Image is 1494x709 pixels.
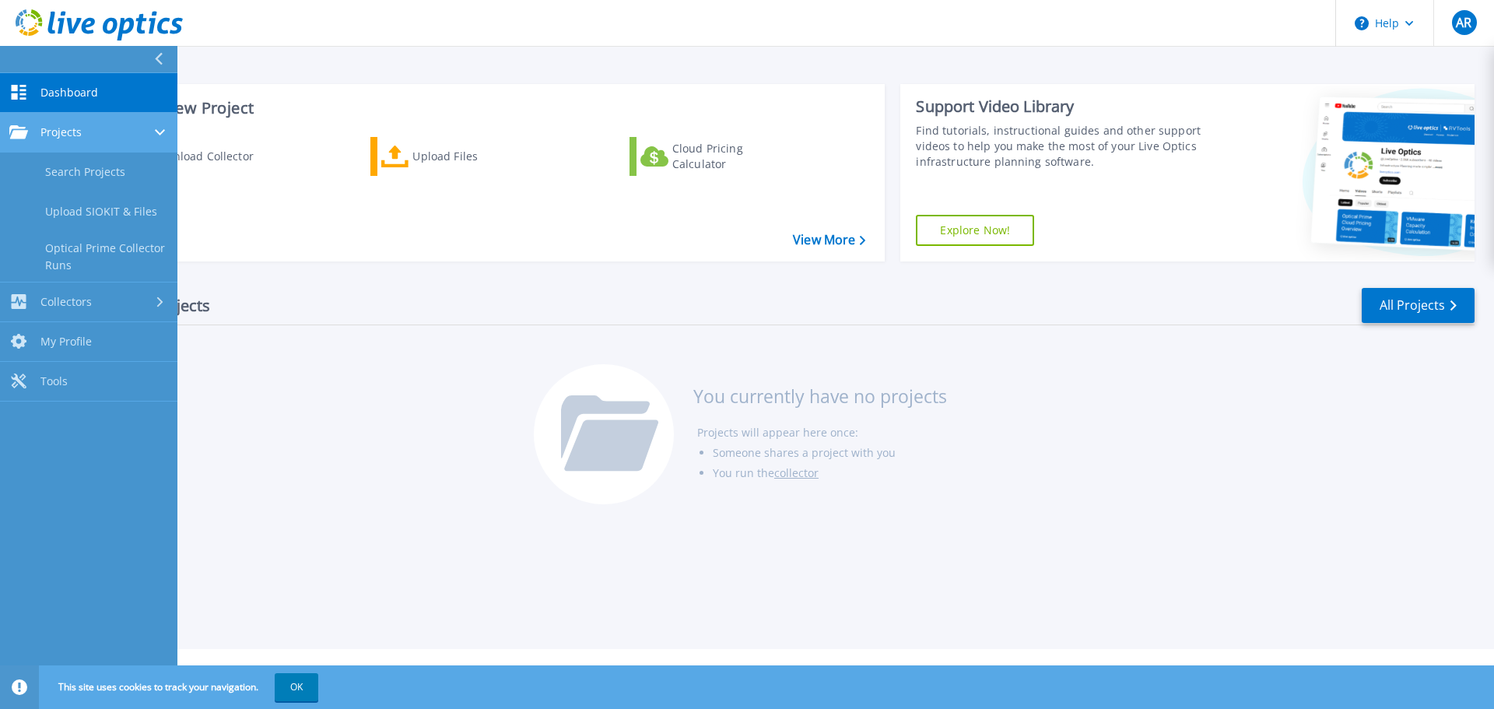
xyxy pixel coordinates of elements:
div: Support Video Library [916,97,1208,117]
a: Explore Now! [916,215,1034,246]
div: Cloud Pricing Calculator [672,141,797,172]
li: You run the [713,463,947,483]
a: View More [793,233,865,247]
a: Download Collector [110,137,284,176]
div: Download Collector [150,141,275,172]
h3: Start a New Project [110,100,865,117]
a: Upload Files [370,137,544,176]
li: Someone shares a project with you [713,443,947,463]
a: All Projects [1362,288,1475,323]
h3: You currently have no projects [693,388,947,405]
span: This site uses cookies to track your navigation. [43,673,318,701]
a: collector [774,465,819,480]
a: Cloud Pricing Calculator [630,137,803,176]
li: Projects will appear here once: [697,423,947,443]
div: Find tutorials, instructional guides and other support videos to help you make the most of your L... [916,123,1208,170]
div: Upload Files [412,141,537,172]
span: Dashboard [40,86,98,100]
span: Collectors [40,295,92,309]
button: OK [275,673,318,701]
span: My Profile [40,335,92,349]
span: Tools [40,374,68,388]
span: Projects [40,125,82,139]
span: AR [1456,16,1471,29]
